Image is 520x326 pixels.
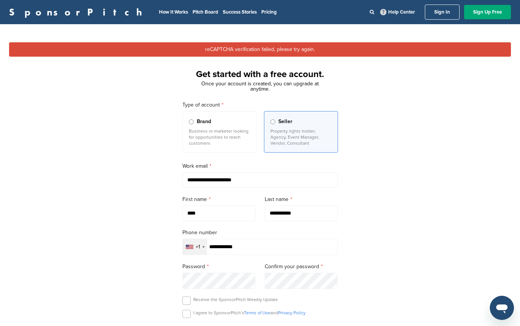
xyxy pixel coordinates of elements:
[9,42,511,57] div: reCAPTCHA verification failed, please try again.
[9,7,147,17] a: SponsorPitch
[193,310,306,316] p: I agree to SponsorPitch’s and
[193,297,278,303] p: Receive the SponsorPitch Weekly Update
[196,244,200,250] div: +1
[182,162,338,170] label: Work email
[182,263,256,271] label: Password
[464,5,511,19] a: Sign Up Free
[278,310,306,315] a: Privacy Policy
[425,5,460,20] a: Sign In
[265,195,338,204] label: Last name
[265,263,338,271] label: Confirm your password
[197,117,211,126] span: Brand
[173,68,347,81] h1: Get started with a free account.
[193,9,218,15] a: Pitch Board
[201,80,319,92] span: Once your account is created, you can upgrade at anytime.
[223,9,257,15] a: Success Stories
[379,8,417,17] a: Help Center
[159,9,188,15] a: How It Works
[490,296,514,320] iframe: Button to launch messaging window
[182,195,256,204] label: First name
[270,119,275,124] input: Seller Property rights holder, Agency, Event Manager, Vendor, Consultant
[189,128,250,146] p: Business or marketer looking for opportunities to reach customers
[278,117,292,126] span: Seller
[183,239,207,255] div: Selected country
[182,229,338,237] label: Phone number
[270,128,332,146] p: Property rights holder, Agency, Event Manager, Vendor, Consultant
[261,9,277,15] a: Pricing
[182,101,338,109] label: Type of account
[244,310,270,315] a: Terms of Use
[189,119,194,124] input: Brand Business or marketer looking for opportunities to reach customers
